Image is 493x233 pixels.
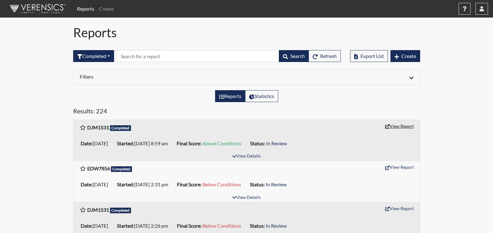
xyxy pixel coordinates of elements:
b: Final Score: [177,181,202,187]
span: In Review [266,223,287,229]
b: Status: [250,223,265,229]
input: Search by Registration ID, Interview Number, or Investigation Name. [117,50,279,62]
h1: Reports [73,25,420,40]
li: [DATE] [78,179,114,189]
div: Filter by interview status [73,50,114,62]
button: Refresh [309,50,341,62]
button: Search [279,50,309,62]
b: Date: [81,181,93,187]
b: Status: [250,181,265,187]
b: DJM1531 [87,124,109,130]
b: EDW7856 [87,165,110,171]
span: Below Conditions [203,223,241,229]
b: Date: [81,140,93,146]
li: [DATE] [78,221,114,231]
b: Started: [117,223,134,229]
label: View the list of reports [215,90,245,102]
li: [DATE] 8:59 am [114,138,174,148]
a: Reports [74,3,97,15]
button: Export List [350,50,388,62]
b: Final Score: [177,140,201,146]
button: Create [390,50,420,62]
button: View Details [229,194,264,202]
b: DJM1531 [87,207,109,213]
a: Create [97,3,116,15]
b: Status: [250,140,265,146]
span: Below Conditions [203,181,241,187]
span: Above Conditions [202,140,241,146]
span: In Review [266,181,287,187]
li: [DATE] 2:31 pm [114,179,174,189]
span: Refresh [320,53,337,59]
button: View Details [229,152,264,161]
label: View statistics about completed interviews [245,90,278,102]
span: Completed [111,166,132,172]
b: Started: [117,140,134,146]
button: View Report [382,204,417,213]
b: Started: [117,181,134,187]
div: Click to expand/collapse filters [75,74,418,81]
b: Date: [81,223,93,229]
button: View Report [382,121,417,131]
span: In Review [266,140,287,146]
button: Completed [73,50,114,62]
span: Completed [110,125,131,131]
h5: Results: 224 [73,107,420,117]
button: View Report [382,162,417,172]
span: Export List [360,53,384,59]
span: Search [290,53,305,59]
li: [DATE] [78,138,114,148]
h6: Filters [80,74,242,80]
span: Create [401,53,416,59]
span: Completed [110,208,131,213]
b: Final Score: [177,223,202,229]
li: [DATE] 2:26 pm [114,221,174,231]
